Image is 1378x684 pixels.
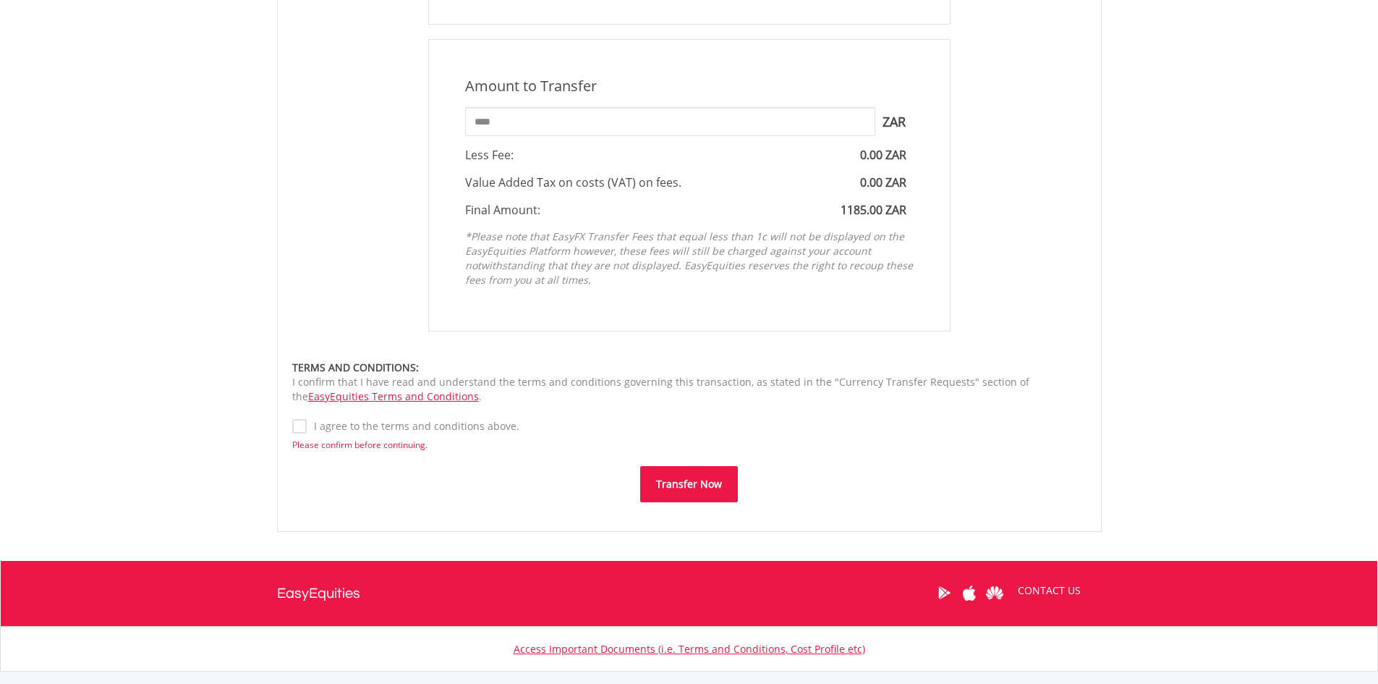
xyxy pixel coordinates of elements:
[982,570,1008,615] a: Huawei
[514,642,865,656] a: Access Important Documents (i.e. Terms and Conditions, Cost Profile etc)
[465,229,913,287] em: *Please note that EasyFX Transfer Fees that equal less than 1c will not be displayed on the EasyE...
[860,147,906,163] span: 0.00 ZAR
[957,570,982,615] a: Apple
[640,466,738,502] button: Transfer Now
[465,202,540,218] span: Final Amount:
[308,389,479,403] a: EasyEquities Terms and Conditions
[307,419,519,434] label: I agree to the terms and conditions above.
[292,439,428,451] span: Please confirm before continuing.
[932,570,957,615] a: Google Play
[292,360,1086,404] div: I confirm that I have read and understand the terms and conditions governing this transaction, as...
[1008,570,1091,611] a: CONTACT US
[841,202,906,218] span: 1185.00 ZAR
[875,107,914,136] span: ZAR
[860,174,906,190] span: 0.00 ZAR
[465,174,681,190] span: Value Added Tax on costs (VAT) on fees.
[465,147,514,163] span: Less Fee:
[277,561,360,626] a: EasyEquities
[454,76,924,97] div: Amount to Transfer
[292,360,1086,375] div: TERMS AND CONDITIONS:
